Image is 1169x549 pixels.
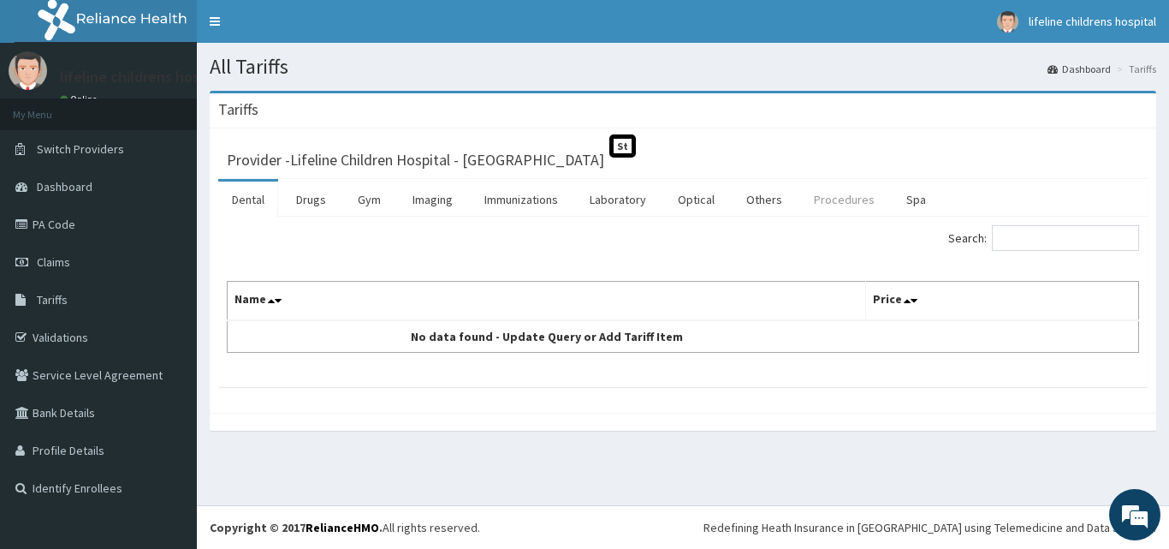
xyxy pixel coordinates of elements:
a: Spa [893,182,940,218]
a: Dashboard [1047,62,1111,76]
span: Tariffs [37,292,68,307]
h1: All Tariffs [210,56,1156,78]
a: Laboratory [576,182,660,218]
p: lifeline childrens hospital [60,69,230,85]
h3: Tariffs [218,102,258,117]
a: Gym [344,182,395,218]
a: Others [733,182,796,218]
span: lifeline childrens hospital [1029,14,1156,29]
span: St [609,134,636,158]
th: Name [228,282,866,321]
footer: All rights reserved. [197,505,1169,549]
a: RelianceHMO [306,520,379,535]
a: Drugs [282,182,340,218]
img: User Image [9,51,47,90]
div: Redefining Heath Insurance in [GEOGRAPHIC_DATA] using Telemedicine and Data Science! [703,519,1156,536]
span: Switch Providers [37,141,124,157]
a: Imaging [399,182,466,218]
td: No data found - Update Query or Add Tariff Item [228,320,866,353]
a: Dental [218,182,278,218]
li: Tariffs [1113,62,1156,76]
label: Search: [948,225,1139,251]
a: Immunizations [471,182,572,218]
span: Claims [37,254,70,270]
a: Optical [664,182,728,218]
img: User Image [997,11,1018,33]
input: Search: [992,225,1139,251]
span: Dashboard [37,179,92,194]
h3: Provider - Lifeline Children Hospital - [GEOGRAPHIC_DATA] [227,152,604,168]
a: Procedures [800,182,888,218]
th: Price [865,282,1139,321]
strong: Copyright © 2017 . [210,520,383,535]
a: Online [60,93,101,105]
